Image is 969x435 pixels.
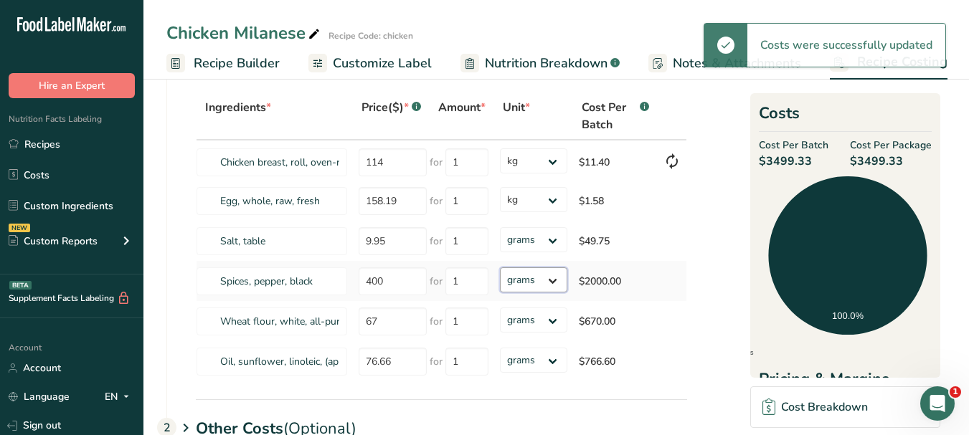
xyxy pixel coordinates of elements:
span: for [430,193,443,209]
span: Ingredients [711,349,754,356]
button: Hire an Expert [9,73,135,98]
div: Chicken Milanese [166,20,323,46]
span: Unit [503,99,530,116]
span: Amount [438,99,486,116]
span: 1 [950,386,961,398]
a: Customize Label [308,47,432,80]
div: Price($) [361,99,421,116]
span: for [430,155,443,170]
span: for [430,314,443,329]
a: Notes & Attachments [648,47,801,80]
div: Costs were successfully updated [747,24,945,67]
div: NEW [9,224,30,232]
span: Cost Per Batch [759,138,828,153]
span: Cost Per Package [850,138,932,153]
span: Recipe Builder [194,54,280,73]
a: Cost Breakdown [750,386,940,428]
span: for [430,354,443,369]
td: $1.58 [573,181,658,221]
h2: Costs [759,102,932,132]
span: $3499.33 [759,153,828,170]
span: for [430,234,443,249]
a: Language [9,384,70,409]
span: Ingredients [205,99,271,116]
div: Cost Breakdown [762,398,868,416]
div: BETA [9,281,32,290]
div: Custom Reports [9,234,98,249]
span: for [430,274,443,289]
span: Cost Per Batch [582,99,637,133]
span: Customize Label [333,54,432,73]
td: $2000.00 [573,261,658,301]
td: $11.40 [573,140,658,181]
a: Nutrition Breakdown [460,47,620,80]
div: Recipe Code: chicken [328,29,413,42]
div: EN [105,388,135,406]
span: Nutrition Breakdown [485,54,608,73]
td: $670.00 [573,301,658,341]
iframe: Intercom live chat [920,386,955,421]
td: $766.60 [573,341,658,381]
span: Notes & Attachments [673,54,801,73]
span: $3499.33 [850,153,932,170]
td: $49.75 [573,221,658,261]
a: Recipe Builder [166,47,280,80]
div: Pricing & Margins [759,368,932,398]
